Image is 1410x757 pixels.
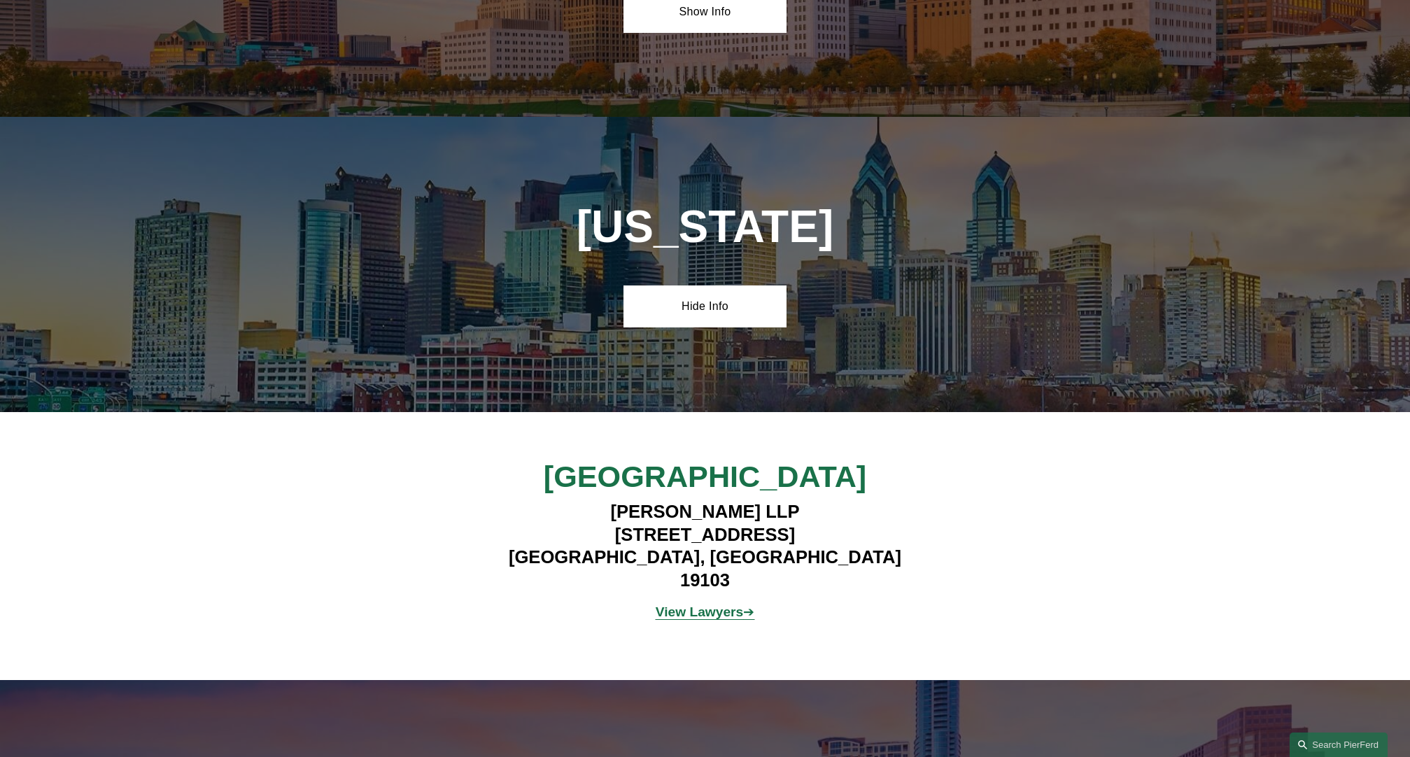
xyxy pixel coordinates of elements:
[656,604,744,619] strong: View Lawyers
[544,460,866,493] span: [GEOGRAPHIC_DATA]
[623,285,787,327] a: Hide Info
[501,201,909,253] h1: [US_STATE]
[1290,733,1388,757] a: Search this site
[501,500,909,591] h4: [PERSON_NAME] LLP [STREET_ADDRESS] [GEOGRAPHIC_DATA], [GEOGRAPHIC_DATA] 19103
[656,604,755,619] a: View Lawyers➔
[656,604,755,619] span: ➔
